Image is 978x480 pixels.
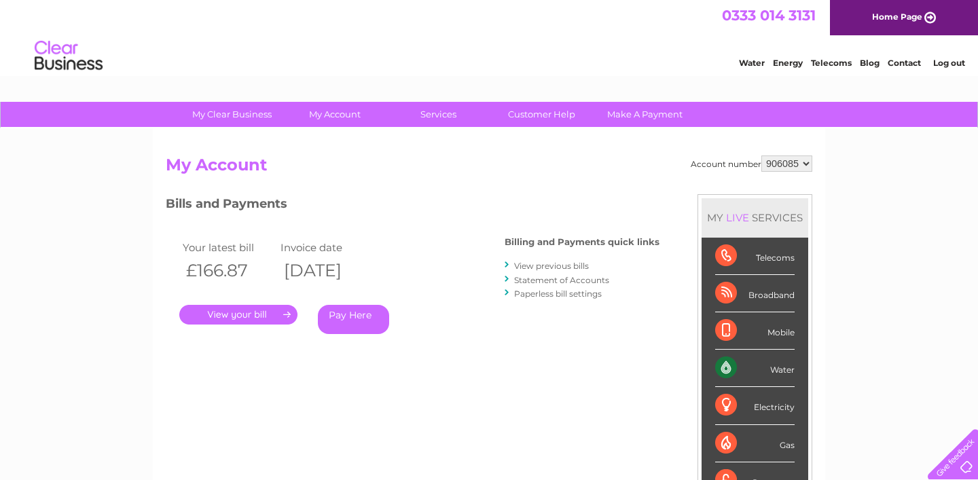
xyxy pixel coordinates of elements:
a: Contact [888,58,921,68]
th: £166.87 [179,257,277,284]
div: Water [715,350,795,387]
div: Account number [691,155,812,172]
a: Blog [860,58,880,68]
a: Telecoms [811,58,852,68]
td: Invoice date [277,238,375,257]
th: [DATE] [277,257,375,284]
a: 0333 014 3131 [722,7,816,24]
h2: My Account [166,155,812,181]
a: My Account [279,102,391,127]
a: Energy [773,58,803,68]
td: Your latest bill [179,238,277,257]
div: Clear Business is a trading name of Verastar Limited (registered in [GEOGRAPHIC_DATA] No. 3667643... [169,7,811,66]
div: Gas [715,425,795,462]
a: . [179,305,297,325]
a: Water [739,58,765,68]
a: My Clear Business [176,102,288,127]
img: logo.png [34,35,103,77]
a: Log out [933,58,965,68]
a: Customer Help [486,102,598,127]
div: Electricity [715,387,795,424]
a: Make A Payment [589,102,701,127]
h3: Bills and Payments [166,194,659,218]
div: Telecoms [715,238,795,275]
a: Services [382,102,494,127]
div: Mobile [715,312,795,350]
a: Statement of Accounts [514,275,609,285]
a: Paperless bill settings [514,289,602,299]
div: Broadband [715,275,795,312]
div: LIVE [723,211,752,224]
div: MY SERVICES [702,198,808,237]
a: Pay Here [318,305,389,334]
h4: Billing and Payments quick links [505,237,659,247]
a: View previous bills [514,261,589,271]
